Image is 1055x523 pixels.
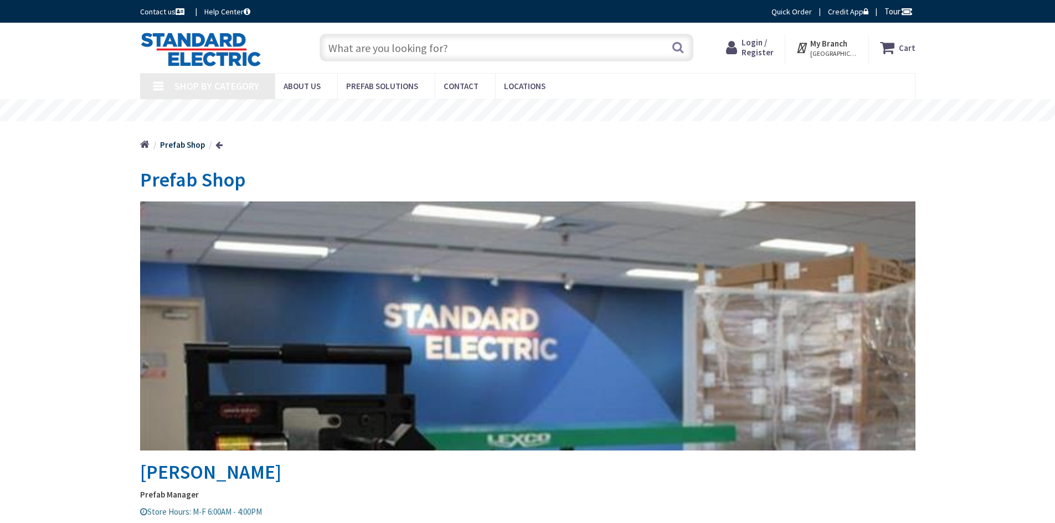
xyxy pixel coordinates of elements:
a: Cart [880,38,915,58]
input: What are you looking for? [320,34,693,61]
span: Contact [444,81,478,91]
span: Prefab Shop [140,167,246,192]
strong: Cart [899,38,915,58]
a: Help Center [204,6,250,17]
strong: Prefab Manager [140,489,915,500]
span: About Us [284,81,321,91]
h2: [PERSON_NAME] [140,201,915,483]
span: Login / Register [742,37,774,58]
span: Tour [884,6,913,17]
span: Prefab Solutions [346,81,418,91]
span: Store Hours: M-F 6:00AM - 4:00PM [140,506,262,517]
a: Quick Order [771,6,812,17]
span: Shop By Category [174,80,259,92]
rs-layer: [MEDICAL_DATA]: Our Commitment to Our Employees and Customers [353,105,727,117]
span: [GEOGRAPHIC_DATA], [GEOGRAPHIC_DATA] [810,49,857,58]
strong: Prefab Shop [160,139,205,150]
span: Locations [504,81,545,91]
div: My Branch [GEOGRAPHIC_DATA], [GEOGRAPHIC_DATA] [796,38,857,58]
a: Credit App [828,6,868,17]
a: Login / Register [726,38,774,58]
a: Contact us [140,6,187,17]
img: Standard Electric [140,32,261,66]
strong: My Branch [810,38,847,49]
